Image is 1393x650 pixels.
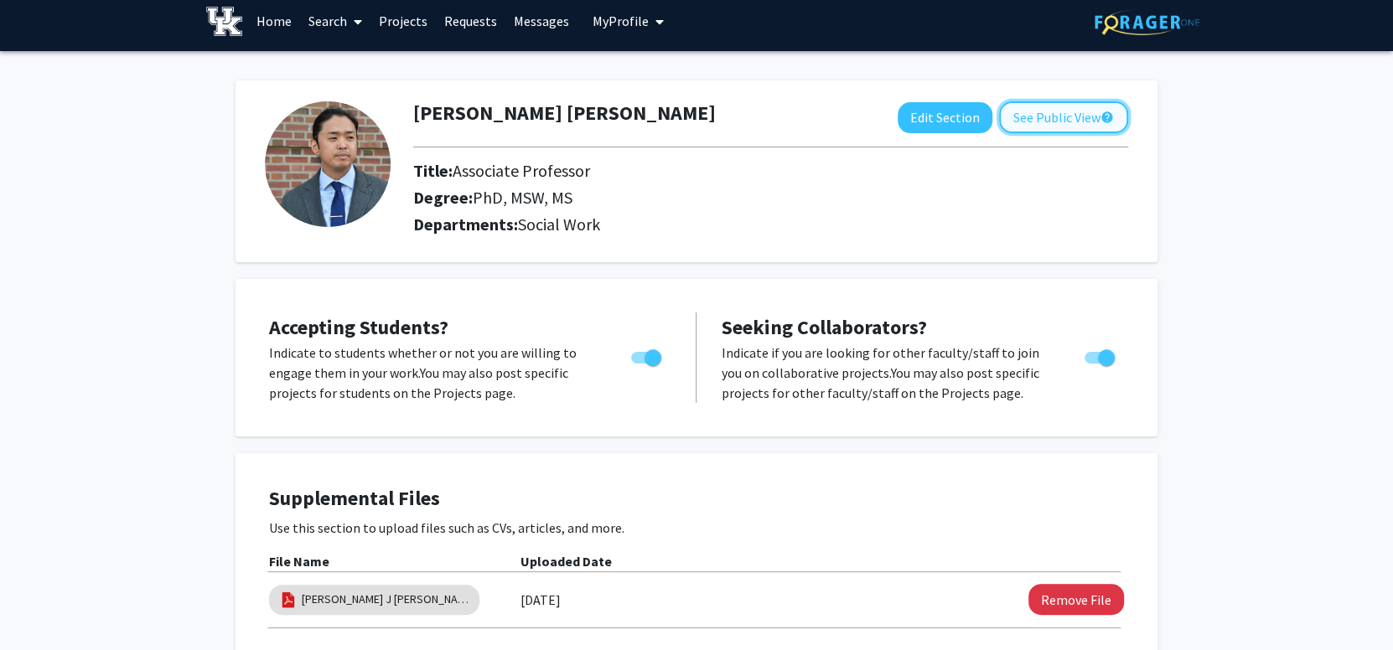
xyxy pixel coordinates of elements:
span: Associate Professor [453,160,590,181]
p: Indicate if you are looking for other faculty/staff to join you on collaborative projects. You ma... [722,343,1053,403]
img: ForagerOne Logo [1095,9,1199,35]
b: Uploaded Date [520,553,612,570]
span: My Profile [593,13,649,29]
button: See Public View [999,101,1128,133]
p: Indicate to students whether or not you are willing to engage them in your work. You may also pos... [269,343,599,403]
span: Social Work [518,214,600,235]
h1: [PERSON_NAME] [PERSON_NAME] [413,101,716,126]
span: Seeking Collaborators? [722,314,927,340]
span: PhD, MSW, MS [473,187,572,208]
h2: Departments: [401,214,1141,235]
div: Toggle [624,343,671,368]
button: Remove Tarkington J Newman - CV File [1028,584,1124,615]
iframe: Chat [13,575,71,637]
button: Edit Section [898,102,992,133]
span: Accepting Students? [269,314,448,340]
h4: Supplemental Files [269,487,1124,511]
div: Toggle [1078,343,1124,368]
a: [PERSON_NAME] J [PERSON_NAME] - CV [302,591,469,608]
img: University of Kentucky Logo [206,7,242,36]
img: Profile Picture [265,101,391,227]
b: File Name [269,553,329,570]
img: pdf_icon.png [279,591,298,609]
mat-icon: help [1100,107,1114,127]
h2: Degree: [413,188,774,208]
h2: Title: [413,161,774,181]
p: Use this section to upload files such as CVs, articles, and more. [269,518,1124,538]
label: [DATE] [520,586,561,614]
